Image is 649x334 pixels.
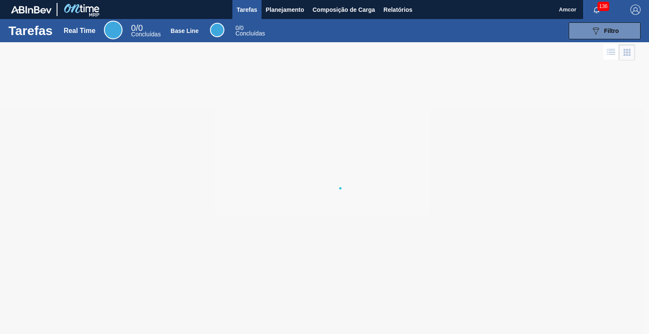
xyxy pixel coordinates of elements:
div: Real Time [64,27,95,35]
span: Planejamento [266,5,304,15]
h1: Tarefas [8,26,53,35]
img: Logout [630,5,641,15]
img: TNhmsLtSVTkK8tSr43FrP2fwEKptu5GPRR3wAAAABJRU5ErkJggg== [11,6,52,14]
div: Base Line [171,27,199,34]
span: 0 [235,24,239,31]
span: / 0 [235,24,243,31]
span: Tarefas [237,5,257,15]
div: Real Time [131,24,161,37]
span: 0 [131,23,136,33]
span: 136 [597,2,609,11]
div: Base Line [235,25,265,36]
div: Real Time [104,21,123,39]
span: Composição de Carga [313,5,375,15]
span: Relatórios [384,5,412,15]
span: Concluídas [235,30,265,37]
button: Filtro [569,22,641,39]
span: Concluídas [131,31,161,38]
div: Base Line [210,23,224,37]
span: Filtro [604,27,619,34]
button: Notificações [583,4,610,16]
span: / 0 [131,23,143,33]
